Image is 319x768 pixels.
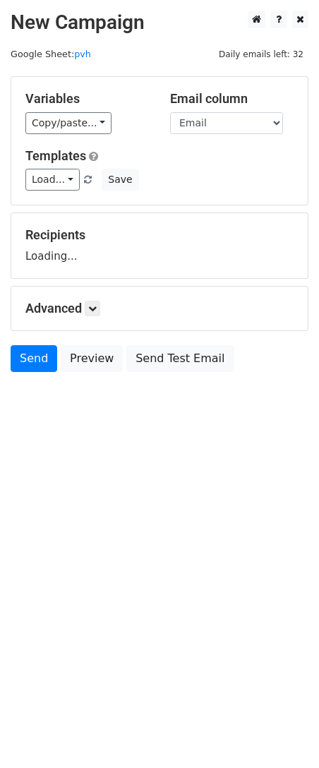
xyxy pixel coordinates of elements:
h5: Advanced [25,301,294,316]
a: Daily emails left: 32 [214,49,308,59]
div: Loading... [25,227,294,264]
a: Copy/paste... [25,112,112,134]
a: Load... [25,169,80,191]
h5: Variables [25,91,149,107]
small: Google Sheet: [11,49,91,59]
h5: Recipients [25,227,294,243]
h2: New Campaign [11,11,308,35]
button: Save [102,169,138,191]
a: Send Test Email [126,345,234,372]
a: Templates [25,148,86,163]
a: pvh [74,49,91,59]
span: Daily emails left: 32 [214,47,308,62]
a: Preview [61,345,123,372]
h5: Email column [170,91,294,107]
a: Send [11,345,57,372]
